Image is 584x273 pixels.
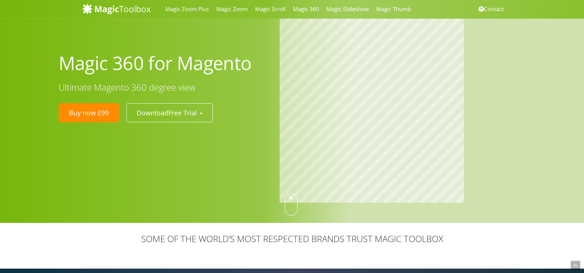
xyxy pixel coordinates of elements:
span: Free Trial [168,108,197,117]
a: Buy now £99 [59,103,119,122]
button: DownloadFree Trial [126,103,213,122]
img: MagicToolbox.com - Image tools for your website [82,3,151,14]
h3: Ultimate Magento 360 degree view [59,83,269,92]
h1: Magic 360 for Magento [59,51,269,75]
h3: SOME OF THE WORLD’S MOST RESPECTED BRANDS TRUST MAGIC TOOLBOX [82,234,502,244]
